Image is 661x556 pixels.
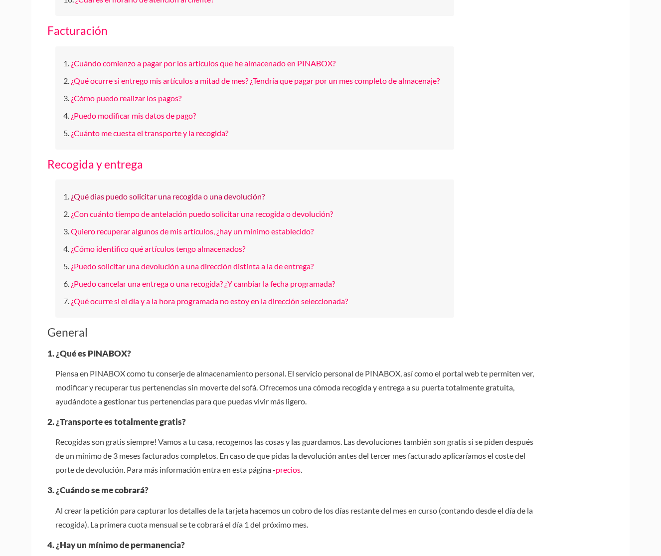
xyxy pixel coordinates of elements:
a: ¿Qué ocurre si entrego mis artículos a mitad de mes? ¿Tendría que pagar por un mes completo de al... [71,76,440,85]
a: ¿Cómo identifico qué artículos tengo almacenados? [71,244,245,253]
a: ¿Cuándo comienzo a pagar por los artículos que he almacenado en PINABOX? [71,58,335,68]
a: ¿Cuánto me cuesta el transporte y la recogida? [71,128,228,138]
h4: 3. ¿Cuándo se me cobrará? [47,485,614,495]
iframe: Chat Widget [482,416,661,556]
a: precios [276,465,301,474]
h3: General [47,326,614,340]
div: Al crear la petición para capturar los detalles de la tarjeta hacemos un cobro de los días restan... [55,504,534,532]
a: ¿Puedo modificar mis datos de pago? [71,111,196,120]
h4: 4. ¿Hay un mínimo de permanencia? [47,540,614,550]
a: ¿Con cuánto tiempo de antelación puedo solicitar una recogida o devolución? [71,209,333,218]
a: ¿Cómo puedo realizar los pagos? [71,93,181,103]
div: Recogidas son gratis siempre! Vamos a tu casa, recogemos las cosas y las guardamos. Las devolucio... [55,435,534,477]
h4: 2. ¿Transporte es totalmente gratis? [47,416,614,427]
a: Recogida y entrega [47,158,143,171]
div: Widget de chat [482,416,661,556]
h4: 1. ¿Qué es PINABOX? [47,348,614,359]
a: ¿Qué ocurre si el día y a la hora programada no estoy en la dirección seleccionada? [71,296,348,306]
a: Facturación [47,24,108,37]
div: Piensa en PINABOX como tu conserje de almacenamiento personal. El servicio personal de PINABOX, a... [55,367,534,408]
a: ¿Puedo cancelar una entrega o una recogida? ¿Y cambiar la fecha programada? [71,279,335,288]
a: ¿Puedo solicitar una devolución a una dirección distinta a la de entrega? [71,261,314,271]
a: Quiero recuperar algunos de mis artículos, ¿hay un mínimo establecido? [71,226,314,236]
a: ¿Qué dias puedo solicitar una recogida o una devolución? [71,191,265,201]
